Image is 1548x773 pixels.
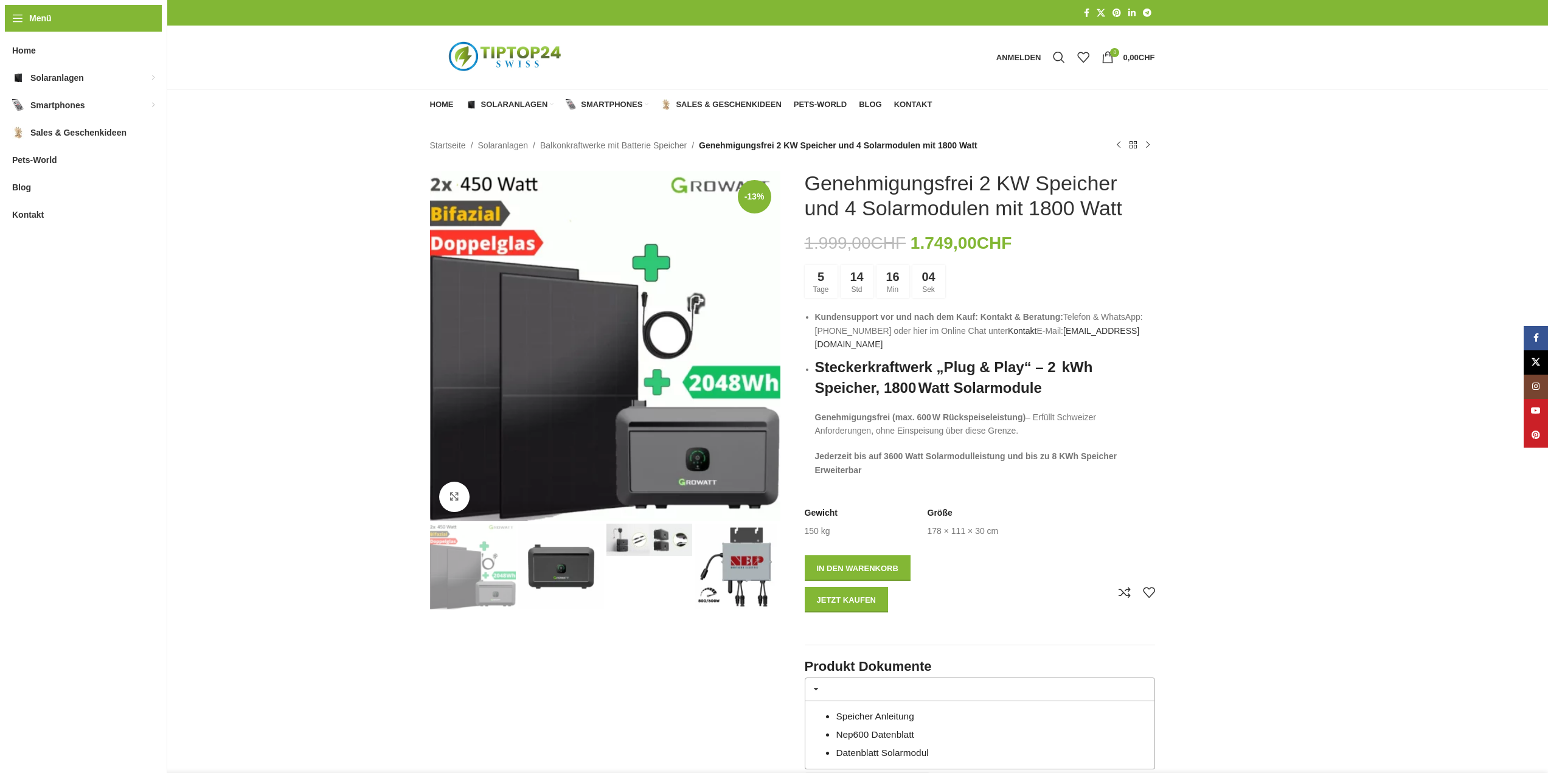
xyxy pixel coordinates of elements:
nav: Breadcrumb [430,139,977,152]
strong: Kundensupport vor und nach dem Kauf: [815,312,978,322]
td: 178 × 111 × 30 cm [928,525,999,538]
a: Sales & Geschenkideen [661,92,781,117]
span: Solaranlagen [481,100,548,109]
b: Jederzeit bis auf 3600 Watt Solarmodulleistung und bis zu 8 KWh Speicher Erweiterbar [815,451,1117,474]
a: Solaranlagen [478,139,529,152]
span: 04 [922,271,935,283]
div: Meine Wunschliste [1071,45,1095,69]
a: [EMAIL_ADDRESS][DOMAIN_NAME] [815,326,1140,349]
span: Anmelden [996,54,1041,61]
span: min [887,286,898,293]
li: Telefon & WhatsApp: [PHONE_NUMBER] oder hier im Online Chat unter E-Mail: [815,310,1155,351]
span: CHF [871,234,906,252]
a: Pinterest Social Link [1109,5,1125,21]
a: Balkonkraftwerke mit Batterie Speicher [540,139,687,152]
a: Startseite [430,139,466,152]
img: Smartphones [12,99,24,111]
a: Nächstes Produkt [1140,138,1155,153]
span: Blog [12,176,31,198]
a: Datenblatt Solarmodul [836,747,928,758]
a: Speicher Anleitung [836,711,914,721]
img: Genehmigungsfrei 2 KW Speicher und 4 Solarmodulen mit 1800 Watt – Bild 4 [695,524,780,609]
span: Menü [29,12,52,25]
a: Solaranlagen [466,92,554,117]
a: Anmelden [990,45,1047,69]
span: Smartphones [581,100,642,109]
img: Sales & Geschenkideen [661,99,672,110]
span: Tage [813,286,828,293]
span: Std [851,286,862,293]
img: Growatt Noah [430,171,780,521]
a: Facebook Social Link [1524,326,1548,350]
img: Solaranlagen [466,99,477,110]
p: – Erfüllt Schweizer Anforderungen, ohne Einspeisung über diese Grenze. [815,411,1155,438]
span: Größe [928,507,953,519]
span: Blog [859,100,882,109]
a: Nep600 Datenblatt [836,729,914,740]
a: Smartphones [566,92,648,117]
img: Solaranlagen [12,72,24,84]
span: -13% [738,180,771,213]
a: X Social Link [1524,350,1548,375]
img: Genehmigungsfrei 2 KW Speicher und 4 Solarmodulen mit 1800 Watt – Bild 3 [606,524,692,556]
span: Gewicht [805,507,838,519]
span: Kontakt [894,100,932,109]
a: Suche [1047,45,1071,69]
h2: Steckerkraftwerk „Plug & Play“ – 2 kWh Speicher, 1800 Watt Solarmodule [815,357,1155,398]
bdi: 0,00 [1123,53,1154,62]
a: Kontakt [894,92,932,117]
a: Kontakt [1008,326,1036,336]
span: Solaranlagen [30,67,84,89]
button: In den Warenkorb [805,555,911,581]
a: Logo der Website [430,52,582,61]
span: 14 [850,271,863,283]
a: Pets-World [794,92,847,117]
a: X Social Link [1093,5,1109,21]
span: 0 [1110,48,1119,57]
h3: Produkt Dokumente [805,657,1155,676]
strong: Genehmigungsfrei (max. 600 W Rückspeiseleistung) [815,412,1026,422]
a: Instagram Social Link [1524,375,1548,399]
span: Kontakt [12,204,44,226]
span: CHF [1139,53,1155,62]
span: Sales & Geschenkideen [30,122,127,144]
div: Hauptnavigation [424,92,939,117]
a: Blog [859,92,882,117]
strong: Kontakt & Beratung: [981,312,1063,322]
a: Home [430,92,454,117]
table: Produktdetails [805,507,1155,537]
a: LinkedIn Social Link [1125,5,1139,21]
span: Pets-World [12,149,57,171]
span: Smartphones [30,94,85,116]
span: Sales & Geschenkideen [676,100,781,109]
span: Home [430,100,454,109]
a: Facebook Social Link [1080,5,1093,21]
span: CHF [977,234,1012,252]
span: 16 [886,271,899,283]
h1: Genehmigungsfrei 2 KW Speicher und 4 Solarmodulen mit 1800 Watt [805,171,1155,221]
span: Pets-World [794,100,847,109]
a: 0 0,00CHF [1095,45,1161,69]
a: Vorheriges Produkt [1111,138,1126,153]
span: Sek [922,286,935,293]
button: Jetzt kaufen [805,587,889,612]
bdi: 1.999,00 [805,234,906,252]
a: Pinterest Social Link [1524,423,1548,448]
img: Smartphones [566,99,577,110]
img: Sales & Geschenkideen [12,127,24,139]
a: YouTube Social Link [1524,399,1548,423]
span: Home [12,40,36,61]
bdi: 1.749,00 [911,234,1012,252]
a: Telegram Social Link [1139,5,1155,21]
td: 150 kg [805,525,830,538]
img: Genehmigungsfrei 2 KW Speicher und 4 Solarmodulen mit 1800 Watt [430,524,516,609]
img: Genehmigungsfrei 2 KW Speicher und 4 Solarmodulen mit 1800 Watt – Bild 2 [518,524,604,609]
span: 5 [817,271,824,283]
span: Genehmigungsfrei 2 KW Speicher und 4 Solarmodulen mit 1800 Watt [699,139,977,152]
